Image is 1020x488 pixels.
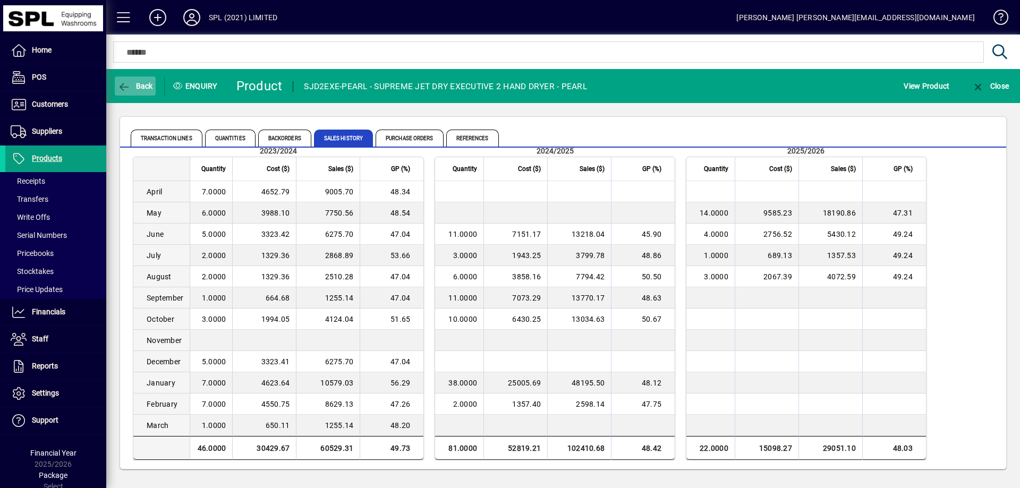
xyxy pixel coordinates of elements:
span: Home [32,46,52,54]
a: Suppliers [5,118,106,145]
span: 13218.04 [572,230,605,238]
span: 1.0000 [202,421,226,430]
span: 50.67 [642,315,661,323]
span: 3988.10 [261,209,290,217]
span: 2598.14 [576,400,605,408]
span: 2025/2026 [787,147,824,155]
td: 46.0000 [190,436,232,460]
span: Financial Year [30,449,76,457]
span: 6275.70 [325,230,354,238]
span: 5.0000 [202,357,226,366]
span: Quantity [704,163,728,175]
a: Knowledge Base [985,2,1007,37]
span: Close [972,82,1009,90]
span: 7151.17 [512,230,541,238]
span: GP (%) [642,163,661,175]
span: 10579.03 [320,379,353,387]
a: Stocktakes [5,262,106,280]
td: January [133,372,190,393]
span: Support [32,416,58,424]
td: March [133,415,190,436]
a: Support [5,407,106,434]
app-page-header-button: Close enquiry [960,76,1020,96]
span: Reports [32,362,58,370]
a: Receipts [5,172,106,190]
td: April [133,181,190,202]
span: Sales ($) [831,163,856,175]
span: 4623.64 [261,379,290,387]
a: Pricebooks [5,244,106,262]
span: 5430.12 [827,230,856,238]
span: 3.0000 [202,315,226,323]
div: [PERSON_NAME] [PERSON_NAME][EMAIL_ADDRESS][DOMAIN_NAME] [736,9,975,26]
span: 6275.70 [325,357,354,366]
span: 4550.75 [261,400,290,408]
span: Stocktakes [11,267,54,276]
span: POS [32,73,46,81]
span: 664.68 [266,294,290,302]
span: 50.50 [642,272,661,281]
div: SPL (2021) LIMITED [209,9,277,26]
span: 7750.56 [325,209,354,217]
button: View Product [901,76,952,96]
span: Sales ($) [328,163,353,175]
span: 47.75 [642,400,661,408]
span: 3.0000 [453,251,478,260]
span: 45.90 [642,230,661,238]
span: 2024/2025 [537,147,574,155]
span: 3799.78 [576,251,605,260]
span: Serial Numbers [11,231,67,239]
span: 47.31 [893,209,913,217]
span: Settings [32,389,59,397]
a: Home [5,37,106,64]
span: 48195.50 [572,379,605,387]
span: 49.24 [893,230,913,238]
div: Enquiry [165,78,228,95]
span: Transaction Lines [131,130,202,147]
td: 60529.31 [296,436,360,460]
span: 3323.41 [261,357,290,366]
td: August [133,266,190,287]
a: Customers [5,91,106,118]
span: 49.24 [893,272,913,281]
span: 1255.14 [325,294,354,302]
a: Write Offs [5,208,106,226]
span: GP (%) [894,163,913,175]
span: 3323.42 [261,230,290,238]
span: Cost ($) [769,163,792,175]
span: 11.0000 [448,230,477,238]
span: 2.0000 [453,400,478,408]
span: 6.0000 [453,272,478,281]
button: Close [969,76,1011,96]
span: 25005.69 [508,379,541,387]
td: 48.03 [862,436,926,460]
span: Receipts [11,177,45,185]
a: Serial Numbers [5,226,106,244]
span: 1.0000 [704,251,728,260]
span: 47.04 [390,294,410,302]
a: Price Updates [5,280,106,298]
span: 3858.16 [512,272,541,281]
div: SJD2EXE-PEARL - SUPREME JET DRY EXECUTIVE 2 HAND DRYER - PEARL [304,78,587,95]
span: Sales History [314,130,373,147]
td: October [133,309,190,330]
span: 47.04 [390,272,410,281]
span: 2868.89 [325,251,354,260]
span: Transfers [11,195,48,203]
span: 48.20 [390,421,410,430]
td: November [133,330,190,351]
span: Pricebooks [11,249,54,258]
span: 13034.63 [572,315,605,323]
span: 1994.05 [261,315,290,323]
span: 5.0000 [202,230,226,238]
span: Customers [32,100,68,108]
span: 2.0000 [202,251,226,260]
td: 81.0000 [435,436,483,460]
span: Write Offs [11,213,50,221]
span: 7.0000 [202,400,226,408]
a: Reports [5,353,106,380]
td: May [133,202,190,224]
span: 53.66 [390,251,410,260]
span: 47.04 [390,357,410,366]
span: Suppliers [32,127,62,135]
